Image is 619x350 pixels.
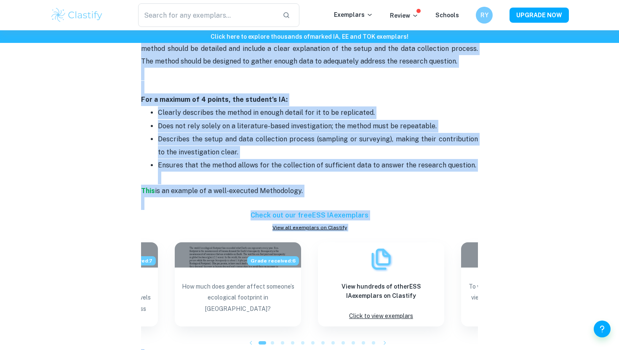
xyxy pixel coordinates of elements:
[141,224,478,231] a: View all exemplars on Clastify
[510,8,569,23] button: UPGRADE NOW
[141,210,478,220] h6: Check out our free ESS IA exemplars
[158,106,478,119] p: Clearly describes the method in enough detail for it to be replicated.
[435,12,459,19] a: Schools
[158,159,478,185] p: Ensures that the method allows for the collection of sufficient data to answer the research quest...
[138,3,276,27] input: Search for any exemplars...
[175,242,301,326] a: Blog exemplar: How much does gender affect someone’s ecGrade received:6How much does gender affec...
[158,133,478,159] p: Describes the setup and data collection process (sampling or surveying), making their contributio...
[594,321,611,337] button: Help and Feedback
[141,29,478,68] p: This criterion evaluates how clearly the student describes the method used in the investigation. ...
[480,11,489,20] h6: RY
[390,11,419,20] p: Review
[461,242,587,326] a: Blog exemplar: To what extent does gender affect one’s To what extent does gender affect one’s vi...
[141,187,155,195] a: This
[349,310,413,322] p: Click to view exemplars
[325,282,438,300] h6: View hundreds of other ESS IA exemplars on Clastify
[50,7,104,24] img: Clastify logo
[334,10,373,19] p: Exemplars
[155,187,303,195] span: is an example of a well-executed Methodology.
[158,120,478,133] p: Does not rely solely on a literature-based investigation; the method must be repeatable.
[468,281,581,318] p: To what extent does gender affect one’s view of climate change’s existence and the threat it pose...
[368,247,394,272] img: Exemplars
[247,256,299,265] span: Grade received: 6
[181,281,294,318] p: How much does gender affect someone’s ecological footprint in [GEOGRAPHIC_DATA]?
[2,32,617,41] h6: Click here to explore thousands of marked IA, EE and TOK exemplars !
[476,7,493,24] button: RY
[318,242,444,326] a: ExemplarsView hundreds of otherESS IAexemplars on ClastifyClick to view exemplars
[141,95,288,103] strong: For a maximum of 4 points, the student’s IA:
